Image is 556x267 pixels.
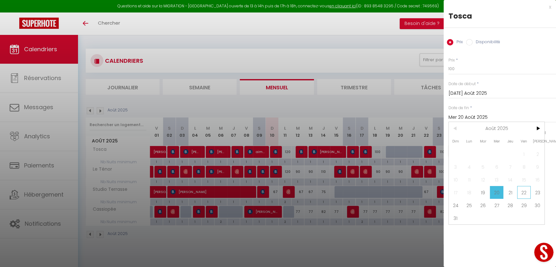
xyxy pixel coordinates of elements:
[463,173,476,186] span: 11
[529,240,556,267] iframe: LiveChat chat widget
[476,160,490,173] span: 5
[490,186,504,199] span: 20
[503,160,517,173] span: 7
[517,199,531,212] span: 29
[449,135,463,148] span: Dim
[531,122,544,135] span: >
[531,135,544,148] span: [PERSON_NAME]
[463,186,476,199] span: 18
[444,3,551,11] div: x
[490,135,504,148] span: Mer
[463,199,476,212] span: 25
[449,212,463,224] span: 31
[517,135,531,148] span: Ven
[503,186,517,199] span: 21
[531,160,544,173] span: 9
[490,173,504,186] span: 13
[476,186,490,199] span: 19
[453,39,463,46] label: Prix
[517,186,531,199] span: 22
[476,173,490,186] span: 12
[449,122,463,135] span: <
[449,173,463,186] span: 10
[503,199,517,212] span: 28
[517,173,531,186] span: 15
[463,122,531,135] span: Août 2025
[490,160,504,173] span: 6
[503,135,517,148] span: Jeu
[531,199,544,212] span: 30
[476,199,490,212] span: 26
[448,57,455,63] label: Prix
[517,148,531,160] span: 1
[449,199,463,212] span: 24
[476,135,490,148] span: Mar
[531,148,544,160] span: 2
[449,160,463,173] span: 3
[463,135,476,148] span: Lun
[448,11,551,21] div: Tosca
[463,160,476,173] span: 4
[490,199,504,212] span: 27
[448,81,476,87] label: Date de début
[449,186,463,199] span: 17
[448,105,469,111] label: Date de fin
[531,186,544,199] span: 23
[473,39,500,46] label: Disponibilité
[531,173,544,186] span: 16
[517,160,531,173] span: 8
[503,173,517,186] span: 14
